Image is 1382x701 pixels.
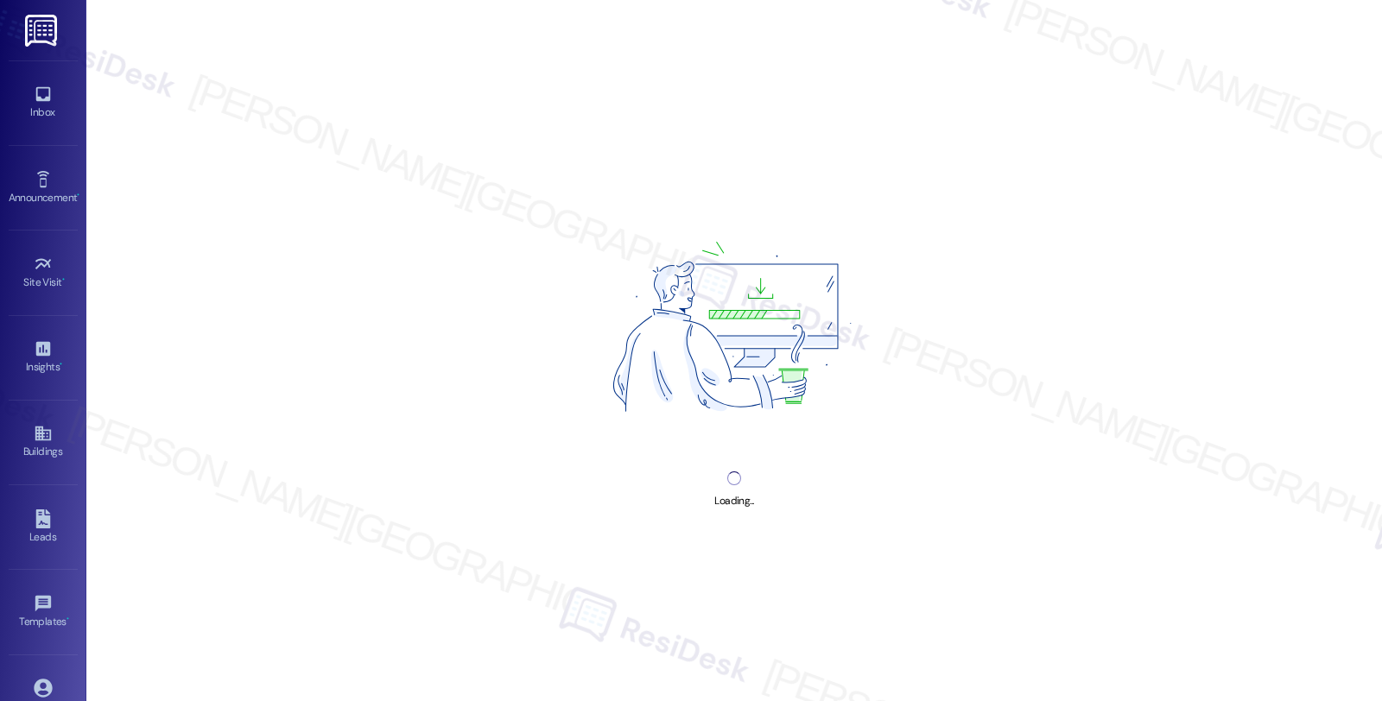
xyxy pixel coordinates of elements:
[714,492,753,510] div: Loading...
[25,15,60,47] img: ResiDesk Logo
[9,419,78,465] a: Buildings
[67,613,69,625] span: •
[9,589,78,635] a: Templates •
[9,79,78,126] a: Inbox
[9,334,78,381] a: Insights •
[77,189,79,201] span: •
[9,504,78,551] a: Leads
[60,358,62,370] span: •
[9,249,78,296] a: Site Visit •
[62,274,65,286] span: •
